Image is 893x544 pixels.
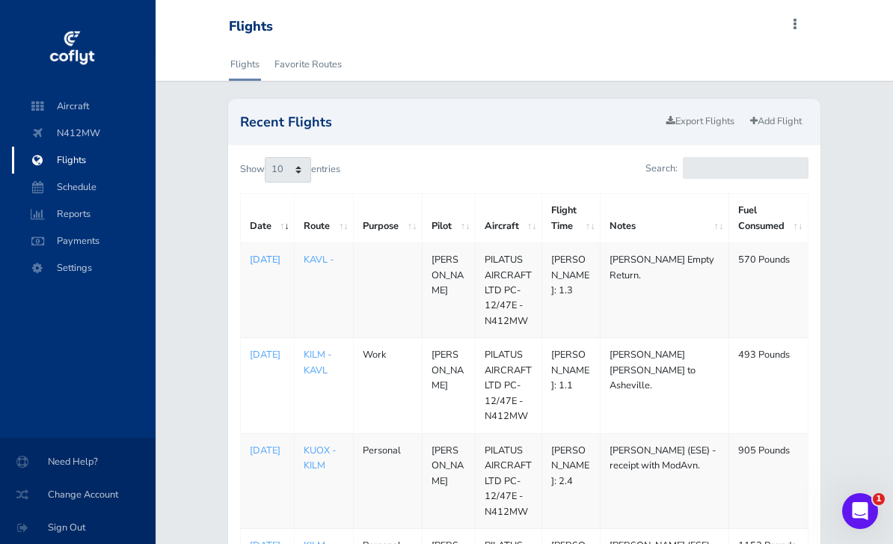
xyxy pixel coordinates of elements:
div: Flights [229,19,273,35]
select: Showentries [265,157,311,183]
a: KAVL - [304,253,334,266]
td: PILATUS AIRCRAFT LTD PC-12/47E - N412MW [476,338,542,433]
span: Schedule [27,174,141,201]
img: coflyt logo [47,26,96,71]
td: [PERSON_NAME] [PERSON_NAME] to Asheville. [600,338,728,433]
a: [DATE] [250,443,285,458]
span: N412MW [27,120,141,147]
span: Aircraft [27,93,141,120]
label: Show entries [240,157,340,183]
span: Sign Out [18,514,138,541]
td: [PERSON_NAME] Empty Return. [600,243,728,338]
th: Date: activate to sort column ascending [241,194,295,243]
span: Settings [27,254,141,281]
iframe: Intercom live chat [842,493,878,529]
th: Pilot: activate to sort column ascending [423,194,476,243]
td: 493 Pounds [728,338,808,433]
td: [PERSON_NAME]: 1.1 [542,338,601,433]
span: Flights [27,147,141,174]
td: [PERSON_NAME] [423,338,476,433]
td: [PERSON_NAME] [423,243,476,338]
span: 1 [873,493,885,505]
td: 905 Pounds [728,433,808,528]
a: Flights [229,48,261,81]
td: PILATUS AIRCRAFT LTD PC-12/47E - N412MW [476,433,542,528]
td: Work [354,338,423,433]
a: Add Flight [743,111,808,132]
a: KUOX - KILM [304,444,336,472]
span: Reports [27,201,141,227]
td: [PERSON_NAME] (ESE) - receipt with ModAvn. [600,433,728,528]
a: KILM - KAVL [304,348,331,376]
th: Purpose: activate to sort column ascending [354,194,423,243]
a: [DATE] [250,347,285,362]
th: Notes: activate to sort column ascending [600,194,728,243]
td: Personal [354,433,423,528]
span: Payments [27,227,141,254]
th: Aircraft: activate to sort column ascending [476,194,542,243]
td: [PERSON_NAME] [423,433,476,528]
td: [PERSON_NAME]: 2.4 [542,433,601,528]
label: Search: [645,157,808,179]
input: Search: [683,157,808,179]
th: Fuel Consumed: activate to sort column ascending [728,194,808,243]
span: Change Account [18,481,138,508]
h2: Recent Flights [240,115,660,129]
a: Favorite Routes [273,48,343,81]
th: Route: activate to sort column ascending [295,194,354,243]
span: Need Help? [18,448,138,475]
td: [PERSON_NAME]: 1.3 [542,243,601,338]
a: [DATE] [250,252,285,267]
td: 570 Pounds [728,243,808,338]
td: PILATUS AIRCRAFT LTD PC-12/47E - N412MW [476,243,542,338]
th: Flight Time: activate to sort column ascending [542,194,601,243]
a: Export Flights [660,111,741,132]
